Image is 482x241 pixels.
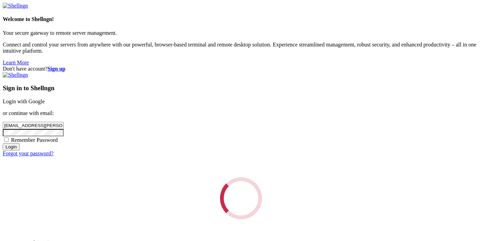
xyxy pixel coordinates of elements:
img: Shellngn [3,72,28,78]
p: Connect and control your servers from anywhere with our powerful, browser-based terminal and remo... [3,42,479,54]
input: Remember Password [4,137,9,142]
span: Remember Password [11,137,58,143]
a: Login with Google [3,98,45,104]
a: Sign up [48,66,65,72]
h4: Welcome to Shellngn! [3,16,479,22]
div: Don't have account? [3,66,479,72]
p: or continue with email: [3,110,479,116]
input: Email address [3,122,64,129]
p: Your secure gateway to remote server management. [3,30,479,36]
h3: Sign in to Shellngn [3,84,479,92]
div: Loading... [211,169,271,228]
a: Forgot your password? [3,150,53,156]
img: Shellngn [3,3,28,9]
input: Login [3,143,20,150]
a: Learn More [3,60,29,65]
